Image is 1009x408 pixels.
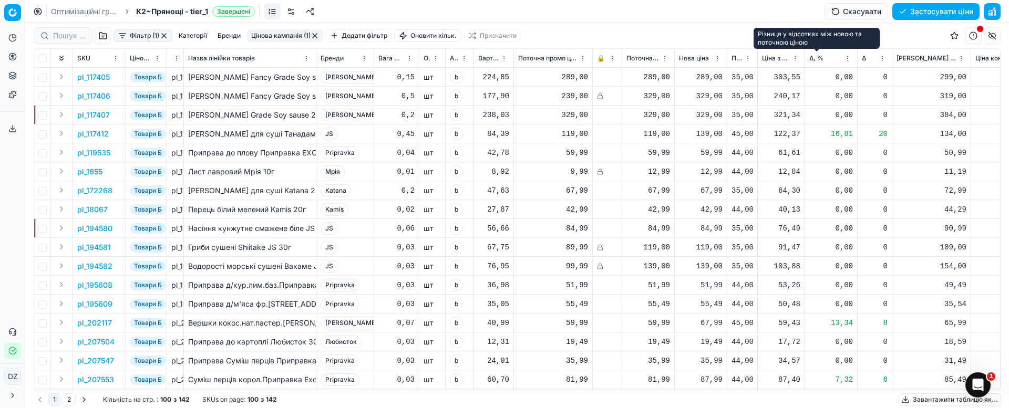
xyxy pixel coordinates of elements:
[55,354,68,367] button: Expand
[897,204,966,215] div: 44,29
[809,166,853,177] div: 0,00
[171,242,179,253] div: pl_194581
[679,148,723,158] div: 59,99
[809,204,853,215] div: 0,00
[55,203,68,215] button: Expand
[77,261,112,271] p: pl_194582
[809,242,853,253] div: 0,00
[213,29,245,42] button: Бренди
[188,91,312,101] div: [PERSON_NAME] Fancy Grade Soy sause 500г
[171,204,179,215] div: pl_18067
[809,129,853,139] div: 16,81
[55,316,68,329] button: Expand
[321,222,338,235] span: JS
[862,166,888,177] div: 0
[478,129,509,139] div: 84,39
[188,299,312,309] div: Приправа д/м'яса фр.[STREET_ADDRESS]
[679,72,723,82] div: 289,00
[450,71,463,83] span: b
[77,204,108,215] button: pl_18067
[450,203,463,216] span: b
[897,223,966,234] div: 90,99
[77,148,110,158] p: pl_119535
[762,72,800,82] div: 303,55
[450,298,463,310] span: b
[679,204,723,215] div: 42,99
[77,242,111,253] button: pl_194581
[478,148,509,158] div: 42,78
[518,72,588,82] div: 289,00
[679,223,723,234] div: 84,99
[679,185,723,196] div: 67,99
[171,299,179,309] div: pl_195609
[325,29,392,42] button: Додати фільтр
[424,242,441,253] div: шт
[626,54,660,62] span: Поточна ціна
[55,222,68,234] button: Expand
[450,279,463,291] span: b
[732,129,753,139] div: 45,00
[130,204,166,215] span: Товари Б
[321,279,359,291] span: Pripravka
[862,242,888,253] div: 0
[862,91,888,101] div: 0
[762,261,800,271] div: 103,88
[171,129,179,139] div: pl_117412
[809,110,853,120] div: 0,00
[378,299,415,309] div: 0,03
[378,54,404,62] span: Вага Net
[55,240,68,253] button: Expand
[732,242,753,253] div: 35,00
[897,110,966,120] div: 384,00
[77,337,115,347] button: pl_207504
[77,110,110,120] button: pl_117407
[77,166,102,177] p: pl_1655
[77,280,112,290] p: pl_195608
[862,54,866,62] span: Δ
[450,128,463,140] span: b
[55,184,68,196] button: Expand
[478,110,509,120] div: 238,03
[212,6,255,17] span: Завершені
[55,373,68,385] button: Expand
[762,280,800,290] div: 53,26
[55,127,68,140] button: Expand
[77,299,112,309] button: pl_195609
[77,72,110,82] p: pl_117405
[862,129,888,139] div: 20
[518,185,588,196] div: 67,99
[450,260,463,273] span: b
[450,241,463,254] span: b
[247,29,323,42] button: Цінова кампанія (1)
[897,280,966,290] div: 49,49
[248,395,259,404] strong: 100
[171,110,179,120] div: pl_117407
[965,372,991,397] iframe: Intercom live chat
[897,72,966,82] div: 299,00
[424,204,441,215] div: шт
[478,204,509,215] div: 27,87
[171,91,179,101] div: pl_117406
[732,204,753,215] div: 44,00
[130,280,166,290] span: Товари Б
[130,110,166,120] span: Товари Б
[77,355,114,366] p: pl_207547
[478,185,509,196] div: 47,63
[378,91,415,101] div: 0,5
[171,185,179,196] div: pl_172268
[518,223,588,234] div: 84,99
[188,166,312,177] div: Лист лавровий Мрія 10г
[862,185,888,196] div: 0
[732,280,753,290] div: 44,00
[626,110,670,120] div: 329,00
[450,54,459,62] span: Атрибут товару
[171,261,179,271] div: pl_194582
[171,280,179,290] div: pl_195608
[762,110,800,120] div: 321,34
[478,72,509,82] div: 224,85
[378,280,415,290] div: 0,03
[518,54,578,62] span: Поточна промо ціна
[321,298,359,310] span: Pripravka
